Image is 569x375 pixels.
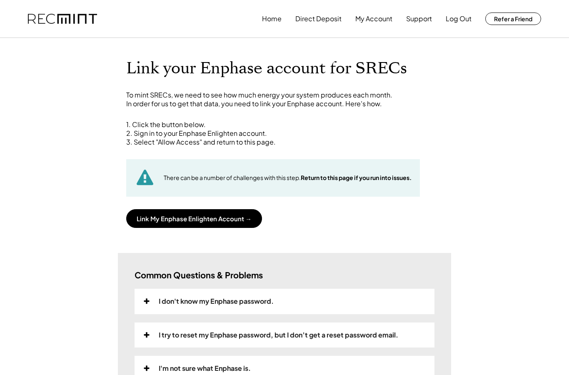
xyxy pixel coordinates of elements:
[406,10,432,27] button: Support
[126,91,443,108] div: To mint SRECs, we need to see how much energy your system produces each month. In order for us to...
[28,14,97,24] img: recmint-logotype%403x.png
[164,174,412,182] div: There can be a number of challenges with this step.
[159,297,274,306] div: I don't know my Enphase password.
[295,10,342,27] button: Direct Deposit
[446,10,472,27] button: Log Out
[159,364,251,373] div: I'm not sure what Enphase is.
[301,174,412,181] strong: Return to this page if you run into issues.
[159,331,398,340] div: I try to reset my Enphase password, but I don’t get a reset password email.
[135,270,263,280] h3: Common Questions & Problems
[262,10,282,27] button: Home
[485,12,541,25] button: Refer a Friend
[126,120,443,146] div: 1. Click the button below. 2. Sign in to your Enphase Enlighten account. 3. Select "Allow Access"...
[126,209,262,228] button: Link My Enphase Enlighten Account →
[355,10,392,27] button: My Account
[126,59,443,78] h1: Link your Enphase account for SRECs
